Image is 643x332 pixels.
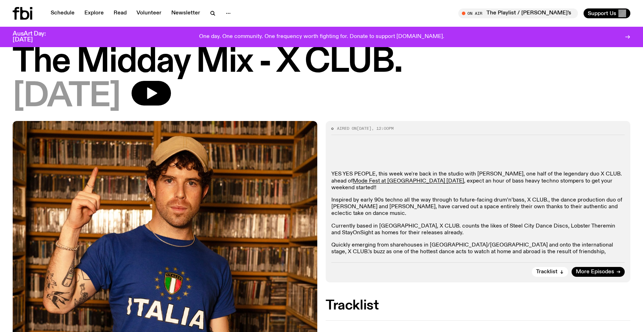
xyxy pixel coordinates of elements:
a: More Episodes [572,267,625,277]
a: Schedule [46,8,79,18]
span: [DATE] [357,126,371,131]
span: Tracklist [536,269,558,275]
a: Volunteer [132,8,166,18]
h3: AusArt Day: [DATE] [13,31,58,43]
p: One day. One community. One frequency worth fighting for. Donate to support [DOMAIN_NAME]. [199,34,444,40]
button: Tracklist [532,267,568,277]
span: , 12:00pm [371,126,394,131]
p: YES YES PEOPLE, this week we're back in the studio with [PERSON_NAME], one half of the legendary ... [331,171,625,191]
a: Mode Fest at [GEOGRAPHIC_DATA] [DATE] [353,178,464,184]
a: Newsletter [167,8,204,18]
button: On AirThe Playlist / [PERSON_NAME]'s Last Playlist :'( w/ [PERSON_NAME], [PERSON_NAME], [PERSON_N... [458,8,578,18]
h1: The Midday Mix - X CLUB. [13,46,630,78]
span: Support Us [588,10,616,17]
button: Support Us [584,8,630,18]
p: Currently based in [GEOGRAPHIC_DATA], X CLUB. counts the likes of Steel City Dance Discs, Lobster... [331,223,625,236]
span: More Episodes [576,269,614,275]
a: Read [109,8,131,18]
h2: Tracklist [326,299,630,312]
span: [DATE] [13,81,120,113]
span: Aired on [337,126,357,131]
a: Explore [80,8,108,18]
p: Inspired by early 90s techno all the way through to future-facing drum’n’bass, X CLUB., the dance... [331,197,625,217]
